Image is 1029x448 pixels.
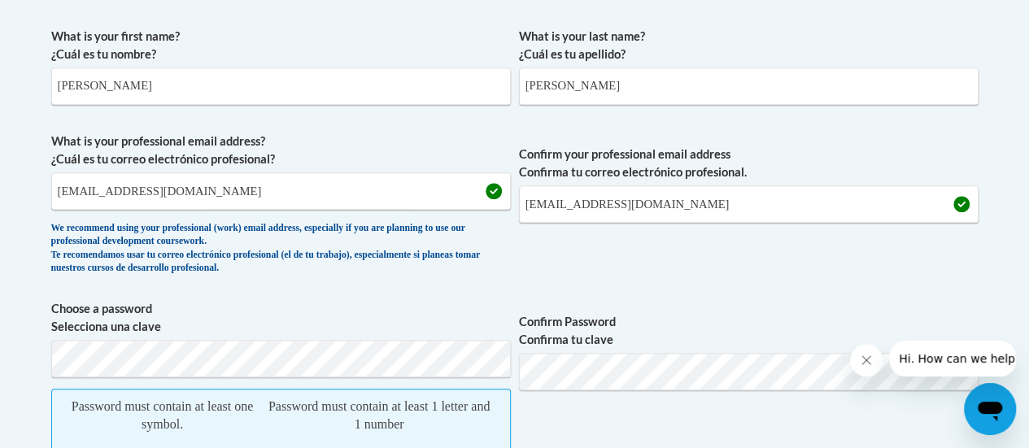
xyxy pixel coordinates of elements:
[51,300,511,336] label: Choose a password Selecciona una clave
[68,398,257,433] div: Password must contain at least one symbol.
[265,398,494,433] div: Password must contain at least 1 letter and 1 number
[519,67,979,105] input: Metadata input
[519,313,979,349] label: Confirm Password Confirma tu clave
[51,28,511,63] label: What is your first name? ¿Cuál es tu nombre?
[51,133,511,168] label: What is your professional email address? ¿Cuál es tu correo electrónico profesional?
[519,146,979,181] label: Confirm your professional email address Confirma tu correo electrónico profesional.
[850,344,883,376] iframe: Close message
[51,67,511,105] input: Metadata input
[10,11,132,24] span: Hi. How can we help?
[519,185,979,223] input: Required
[519,28,979,63] label: What is your last name? ¿Cuál es tu apellido?
[889,341,1016,376] iframe: Message from company
[51,172,511,210] input: Metadata input
[51,222,511,276] div: We recommend using your professional (work) email address, especially if you are planning to use ...
[964,383,1016,435] iframe: Button to launch messaging window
